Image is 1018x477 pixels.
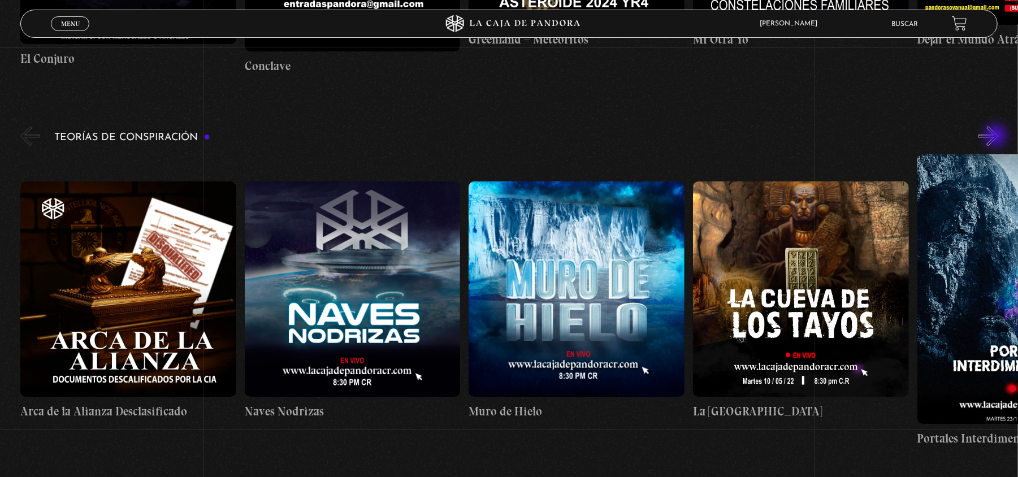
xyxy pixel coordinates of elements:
[469,154,685,448] a: Muro de Hielo
[20,50,236,68] h4: El Conjuro
[978,126,998,146] button: Next
[61,20,80,27] span: Menu
[891,21,918,28] a: Buscar
[693,154,909,448] a: La [GEOGRAPHIC_DATA]
[469,31,685,49] h4: Greenland – Meteoritos
[20,154,236,448] a: Arca de la Alianza Desclasificado
[20,126,40,146] button: Previous
[20,402,236,420] h4: Arca de la Alianza Desclasificado
[245,154,461,448] a: Naves Nodrizas
[245,402,461,420] h4: Naves Nodrizas
[245,57,461,75] h4: Conclave
[54,132,210,143] h3: Teorías de Conspiración
[754,20,829,27] span: [PERSON_NAME]
[693,402,909,420] h4: La [GEOGRAPHIC_DATA]
[693,31,909,49] h4: Mi Otra Yo
[57,30,84,38] span: Cerrar
[469,402,685,420] h4: Muro de Hielo
[952,16,967,31] a: View your shopping cart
